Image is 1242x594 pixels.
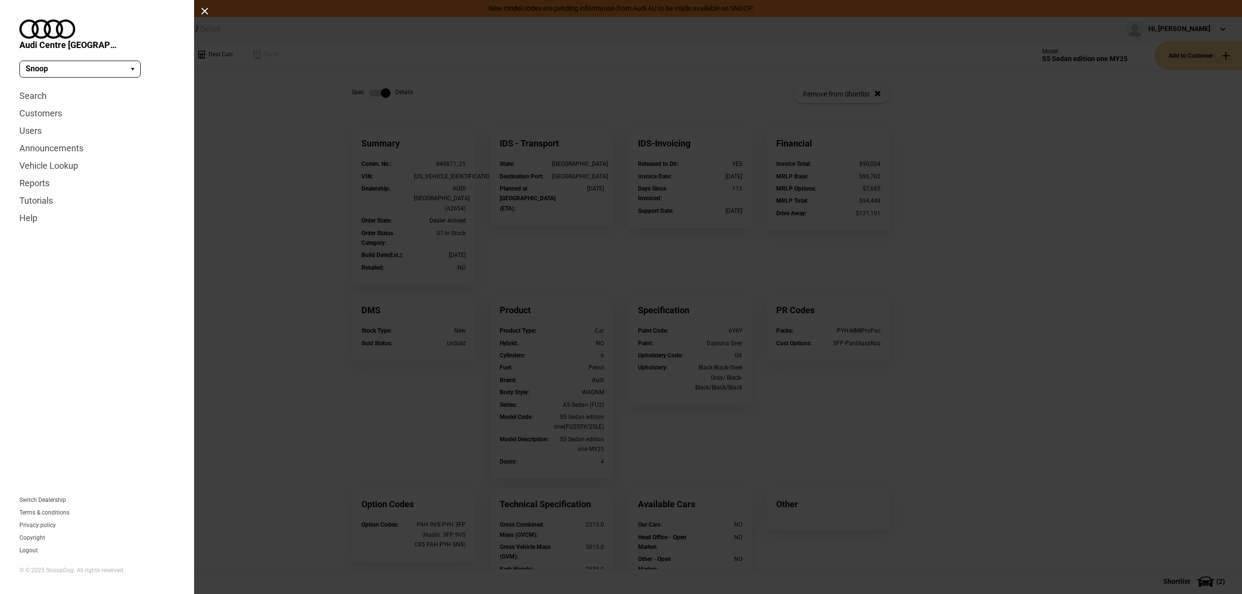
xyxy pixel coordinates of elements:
[19,510,69,515] a: Terms & conditions
[19,175,175,192] a: Reports
[19,192,175,209] a: Tutorials
[19,105,175,122] a: Customers
[19,209,175,227] a: Help
[19,122,175,140] a: Users
[19,19,75,39] img: audi.png
[19,87,175,105] a: Search
[19,535,45,541] a: Copyright
[19,157,175,175] a: Vehicle Lookup
[26,64,48,74] span: Snoop
[19,140,175,157] a: Announcements
[19,522,56,528] a: Privacy policy
[19,547,38,553] button: Logout
[19,39,116,51] span: Audi Centre [GEOGRAPHIC_DATA]
[19,497,66,503] a: Switch Dealership
[19,566,175,575] div: © © 2025 SnoopDog. All rights reserved.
